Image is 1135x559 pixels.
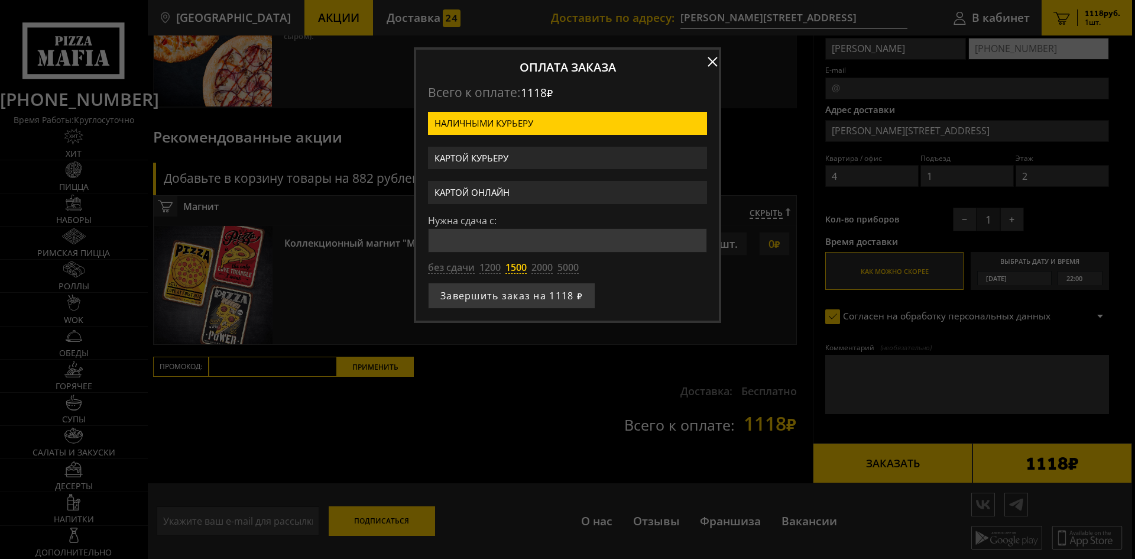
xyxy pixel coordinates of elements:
p: Всего к оплате: [428,85,707,100]
label: Наличными курьеру [428,112,707,135]
button: 1500 [505,261,527,274]
button: без сдачи [428,261,475,274]
span: 1118 ₽ [521,85,553,101]
label: Нужна сдача с: [428,216,707,225]
button: 2000 [531,261,553,274]
label: Картой курьеру [428,147,707,170]
button: Завершить заказ на 1118 ₽ [428,283,595,309]
button: 1200 [479,261,501,274]
label: Картой онлайн [428,181,707,204]
h2: Оплата заказа [428,62,707,73]
button: 5000 [557,261,579,274]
